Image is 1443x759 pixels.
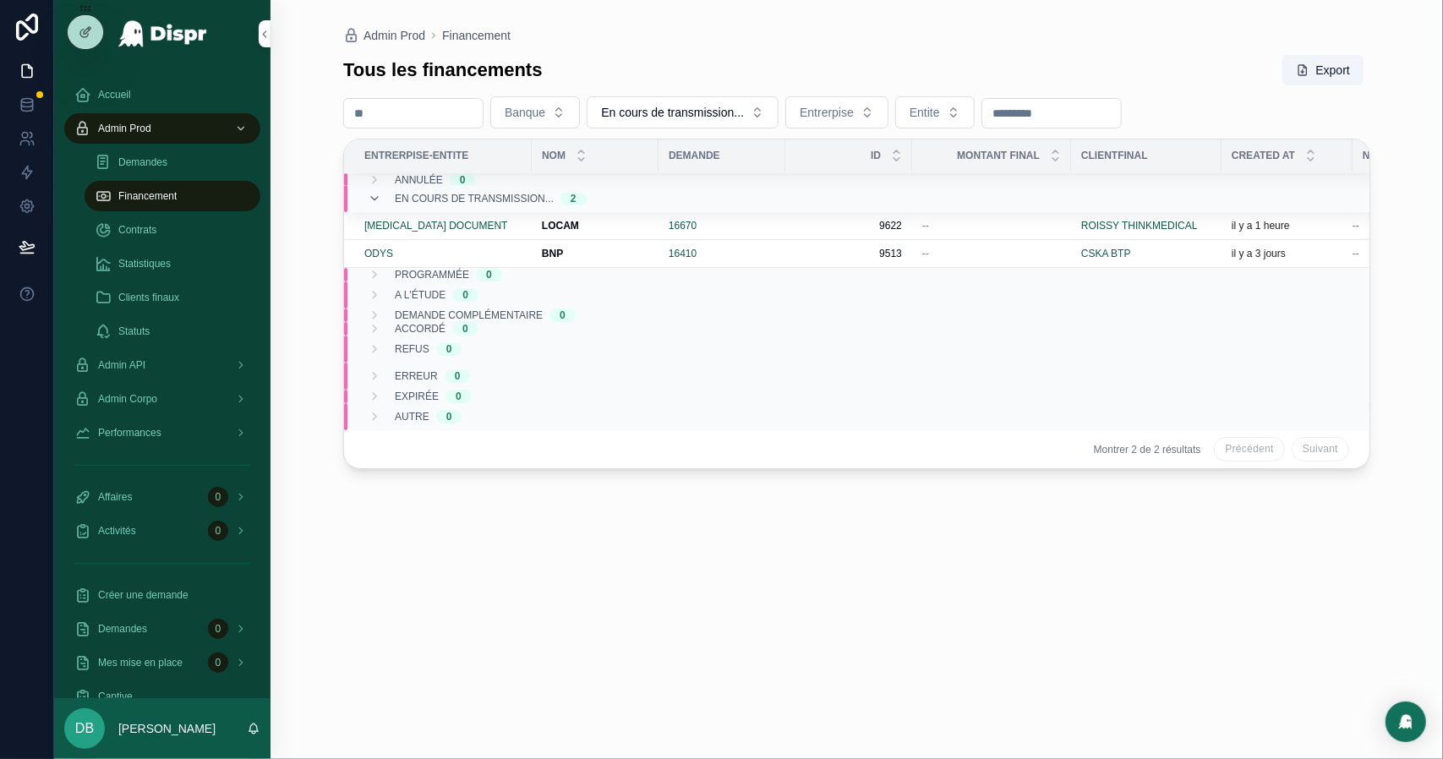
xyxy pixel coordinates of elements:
[85,181,260,211] a: Financement
[98,358,145,372] span: Admin API
[64,580,260,610] a: Créer une demande
[957,149,1040,162] span: Montant final
[364,247,393,260] a: ODYS
[587,96,779,128] button: Select Button
[542,149,566,162] span: Nom
[98,88,131,101] span: Accueil
[1081,247,1211,260] a: CSKA BTP
[208,653,228,673] div: 0
[54,68,271,698] div: scrollable content
[85,215,260,245] a: Contrats
[75,718,94,739] span: DB
[98,392,157,406] span: Admin Corpo
[1081,247,1131,260] span: CSKA BTP
[64,482,260,512] a: Affaires0
[395,268,469,281] span: Programmée
[571,192,577,205] div: 2
[795,219,902,232] a: 9622
[785,96,888,128] button: Select Button
[64,79,260,110] a: Accueil
[1232,247,1286,260] p: il y a 3 jours
[1386,702,1426,742] div: Open Intercom Messenger
[363,27,425,44] span: Admin Prod
[118,189,177,203] span: Financement
[118,325,150,338] span: Statuts
[1232,219,1342,232] a: il y a 1 heure
[98,524,136,538] span: Activités
[1081,219,1198,232] a: ROISSY THINKMEDICAL
[462,322,468,336] div: 0
[1353,247,1359,260] span: --
[922,219,929,232] span: --
[118,291,179,304] span: Clients finaux
[542,220,579,232] strong: LOCAM
[895,96,975,128] button: Select Button
[542,219,648,232] a: LOCAM
[364,219,522,232] a: [MEDICAL_DATA] DOCUMENT
[395,322,445,336] span: Accordé
[64,384,260,414] a: Admin Corpo
[395,192,554,205] span: En cours de transmission...
[64,516,260,546] a: Activités0
[395,309,543,322] span: Demande complémentaire
[64,418,260,448] a: Performances
[98,656,183,669] span: Mes mise en place
[669,247,697,260] a: 16410
[64,614,260,644] a: Demandes0
[1081,219,1211,232] a: ROISSY THINKMEDICAL
[462,288,468,302] div: 0
[800,104,854,121] span: Entrerpise
[98,122,151,135] span: Admin Prod
[442,27,511,44] a: Financement
[85,147,260,177] a: Demandes
[343,27,425,44] a: Admin Prod
[208,619,228,639] div: 0
[922,219,1061,232] a: --
[364,219,508,232] a: [MEDICAL_DATA] DOCUMENT
[1232,149,1295,162] span: Created at
[490,96,580,128] button: Select Button
[364,247,522,260] a: ODYS
[395,173,443,187] span: Annulée
[446,342,452,356] div: 0
[1353,219,1359,232] span: --
[395,410,429,423] span: Autre
[922,247,929,260] span: --
[669,219,775,232] a: 16670
[98,690,133,703] span: Captive
[1282,55,1364,85] button: Export
[98,622,147,636] span: Demandes
[795,247,902,260] a: 9513
[601,104,744,121] span: En cours de transmission...
[871,149,881,162] span: Id
[64,681,260,712] a: Captive
[118,257,171,270] span: Statistiques
[669,149,720,162] span: Demande
[85,316,260,347] a: Statuts
[85,282,260,313] a: Clients finaux
[208,487,228,507] div: 0
[85,248,260,279] a: Statistiques
[208,521,228,541] div: 0
[395,369,438,383] span: Erreur
[542,247,648,260] a: BNP
[118,156,167,169] span: Demandes
[669,247,775,260] a: 16410
[98,426,161,440] span: Performances
[118,20,208,47] img: App logo
[1081,149,1148,162] span: ClientFinal
[456,390,462,403] div: 0
[395,288,445,302] span: A l'étude
[118,720,216,737] p: [PERSON_NAME]
[1094,443,1201,456] span: Montrer 2 de 2 résultats
[98,588,189,602] span: Créer une demande
[364,149,468,162] span: Entrerpise-Entite
[1232,247,1342,260] a: il y a 3 jours
[486,268,492,281] div: 0
[343,57,543,84] h1: Tous les financements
